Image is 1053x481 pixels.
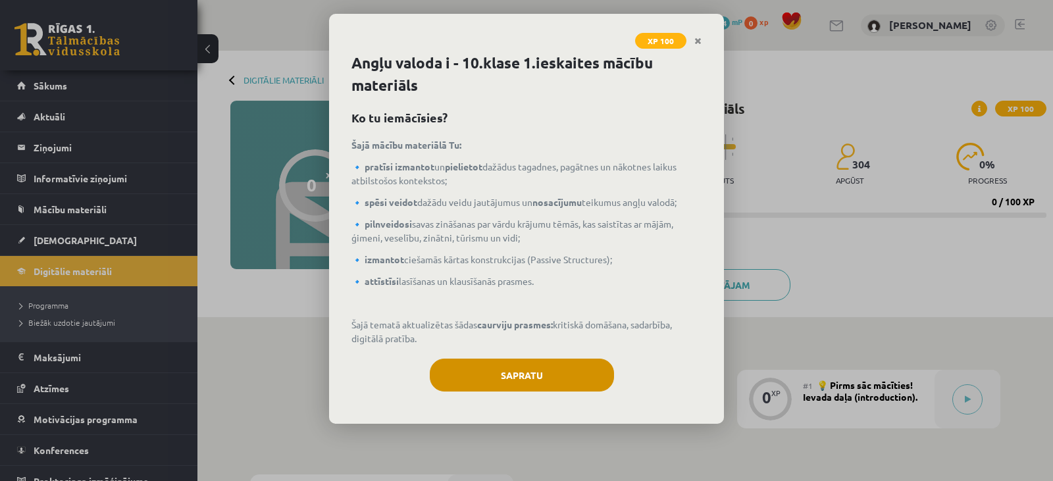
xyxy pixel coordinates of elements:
[351,218,412,230] strong: 🔹 pilnveidosi
[351,274,702,288] p: lasīšanas un klausīšanās prasmes.
[351,217,702,245] p: savas zināšanas par vārdu krājumu tēmās, kas saistītas ar mājām, ģimeni, veselību, zinātni, tūris...
[430,359,614,392] button: Sapratu
[351,253,702,266] p: ciešamās kārtas konstrukcijas (Passive Structures);
[532,196,582,208] strong: nosacījumu
[351,52,702,97] h1: Angļu valoda i - 10.klase 1.ieskaites mācību materiāls
[686,28,709,54] a: Close
[445,161,482,172] strong: pielietot
[351,161,434,172] strong: 🔹 pratīsi izmantot
[635,33,686,49] span: XP 100
[351,195,702,209] p: dažādu veidu jautājumus un teikumus angļu valodā;
[351,139,461,151] strong: Šajā mācību materiālā Tu:
[351,318,702,345] p: Šajā tematā aktualizētas šādas kritiskā domāšana, sadarbība, digitālā pratība.
[351,160,702,188] p: un dažādus tagadnes, pagātnes un nākotnes laikus atbilstošos kontekstos;
[351,196,417,208] strong: 🔹 spēsi veidot
[351,109,702,126] h2: Ko tu iemācīsies?
[351,275,399,287] strong: 🔹 attīstīsi
[351,253,404,265] strong: 🔹 izmantot
[477,318,553,330] strong: caurviju prasmes:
